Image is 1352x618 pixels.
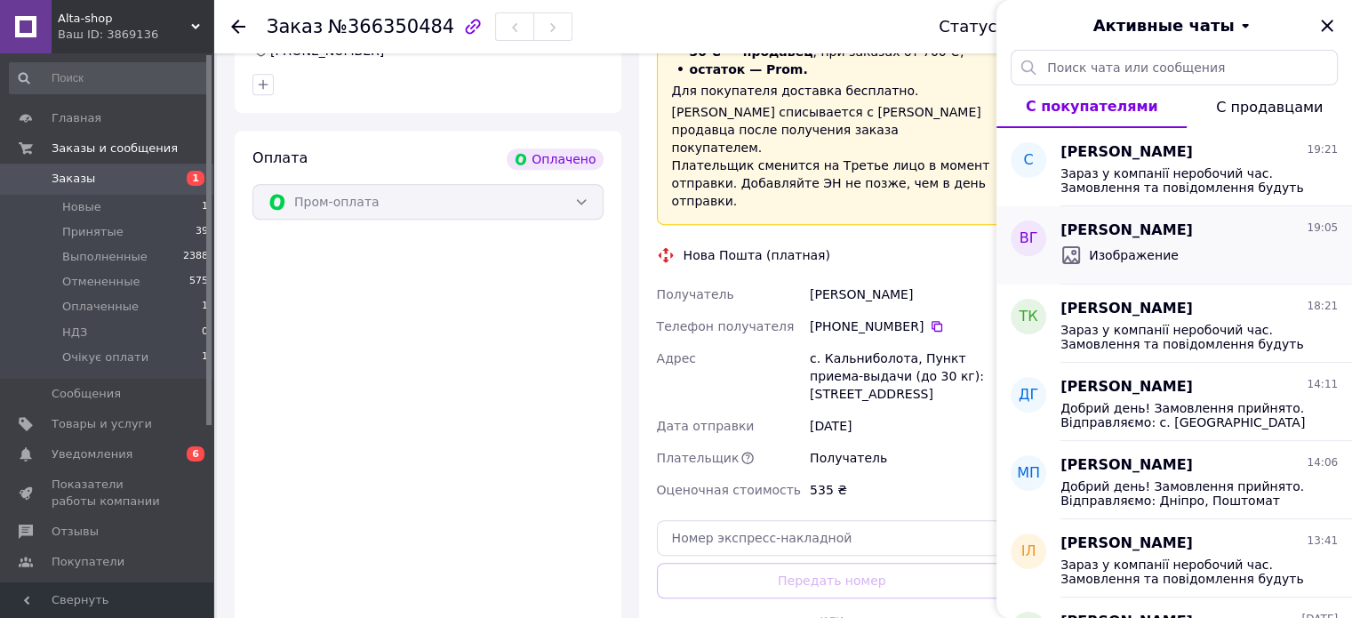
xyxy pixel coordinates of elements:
[806,278,1011,310] div: [PERSON_NAME]
[672,82,993,100] div: Для покупателя доставка бесплатно.
[52,171,95,187] span: Заказы
[58,27,213,43] div: Ваш ID: 3869136
[939,18,1058,36] div: Статус заказа
[996,519,1352,598] button: ІЛ[PERSON_NAME]13:41Зараз у компанії неробочий час. Замовлення та повідомлення будуть оброблені з...
[1060,479,1313,508] span: Добрий день! Замовлення прийнято. Відправляємо: Дніпро, Поштомат №25622: вул. [PERSON_NAME][STREE...
[806,442,1011,474] div: Получатель
[657,451,740,465] span: Плательщик
[202,299,208,315] span: 1
[1023,150,1033,171] span: С
[187,446,204,461] span: 6
[52,140,178,157] span: Заказы и сообщения
[52,554,124,570] span: Покупатели
[657,319,795,333] span: Телефон получателя
[62,224,124,240] span: Принятые
[62,199,101,215] span: Новые
[52,477,164,509] span: Показатели работы компании
[996,285,1352,363] button: ТК[PERSON_NAME]18:21Зараз у компанії неробочий час. Замовлення та повідомлення будуть оброблені з...
[1307,299,1338,314] span: 18:21
[202,349,208,365] span: 1
[996,85,1187,128] button: С покупателями
[1011,50,1338,85] input: Поиск чата или сообщения
[1060,455,1193,476] span: [PERSON_NAME]
[806,474,1011,506] div: 535 ₴
[657,483,802,497] span: Оценочная стоимость
[62,274,140,290] span: Отмененные
[1060,534,1193,554] span: [PERSON_NAME]
[1060,166,1313,195] span: Зараз у компанії неробочий час. Замовлення та повідомлення будуть оброблені з 10:00 найближчого р...
[62,249,148,265] span: Выполненные
[62,299,139,315] span: Оплаченные
[1019,385,1038,405] span: ДГ
[996,128,1352,206] button: С[PERSON_NAME]19:21Зараз у компанії неробочий час. Замовлення та повідомлення будуть оброблені з ...
[1017,463,1040,484] span: МП
[1307,142,1338,157] span: 19:21
[690,62,808,76] span: остаток — Prom.
[1307,377,1338,392] span: 14:11
[52,416,152,432] span: Товары и услуги
[52,446,132,462] span: Уведомления
[657,351,696,365] span: Адрес
[1307,534,1338,549] span: 13:41
[1187,85,1352,128] button: С продавцами
[1060,299,1193,319] span: [PERSON_NAME]
[806,342,1011,410] div: с. Кальниболота, Пункт приема-выдачи (до 30 кг): [STREET_ADDRESS]
[810,317,1007,335] div: [PHONE_NUMBER]
[267,16,323,37] span: Заказ
[996,206,1352,285] button: ВГ[PERSON_NAME]19:05Изображение
[1060,142,1193,163] span: [PERSON_NAME]
[657,419,755,433] span: Дата отправки
[58,11,191,27] span: Alta-shop
[202,199,208,215] span: 1
[1307,221,1338,236] span: 19:05
[62,349,148,365] span: Очікує оплати
[996,441,1352,519] button: МП[PERSON_NAME]14:06Добрий день! Замовлення прийнято. Відправляємо: Дніпро, Поштомат №25622: вул....
[1026,98,1158,115] span: С покупателями
[1060,377,1193,397] span: [PERSON_NAME]
[1060,401,1313,429] span: Добрий день! Замовлення прийнято. Відправляємо: с. [GEOGRAPHIC_DATA] ([STREET_ADDRESS][PERSON_NAM...
[679,246,835,264] div: Нова Пошта (платная)
[1093,14,1235,37] span: Активные чаты
[9,62,210,94] input: Поиск
[996,363,1352,441] button: ДГ[PERSON_NAME]14:11Добрий день! Замовлення прийнято. Відправляємо: с. [GEOGRAPHIC_DATA] ([STREET...
[1046,14,1302,37] button: Активные чаты
[1021,542,1036,562] span: ІЛ
[1316,15,1338,36] button: Закрыть
[183,249,208,265] span: 2388
[328,16,454,37] span: №366350484
[1216,99,1323,116] span: С продавцами
[187,171,204,186] span: 1
[62,325,87,341] span: НДЗ
[52,386,121,402] span: Сообщения
[507,148,603,170] div: Оплачено
[657,520,1008,556] input: Номер экспресс-накладной
[196,224,208,240] span: 39
[1019,307,1037,327] span: ТК
[231,18,245,36] div: Вернуться назад
[657,287,734,301] span: Получатель
[690,44,813,59] span: 30 ₴ — продавец
[1089,246,1179,264] span: Изображение
[52,110,101,126] span: Главная
[806,410,1011,442] div: [DATE]
[52,524,99,540] span: Отзывы
[1060,221,1193,241] span: [PERSON_NAME]
[1060,323,1313,351] span: Зараз у компанії неробочий час. Замовлення та повідомлення будуть оброблені з 10:00 найближчого р...
[252,149,308,166] span: Оплата
[672,103,993,210] div: [PERSON_NAME] списывается с [PERSON_NAME] продавца после получения заказа покупателем. Плательщик...
[189,274,208,290] span: 575
[1307,455,1338,470] span: 14:06
[202,325,208,341] span: 0
[1060,558,1313,586] span: Зараз у компанії неробочий час. Замовлення та повідомлення будуть оброблені з 10:00 найближчого р...
[1020,229,1038,249] span: ВГ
